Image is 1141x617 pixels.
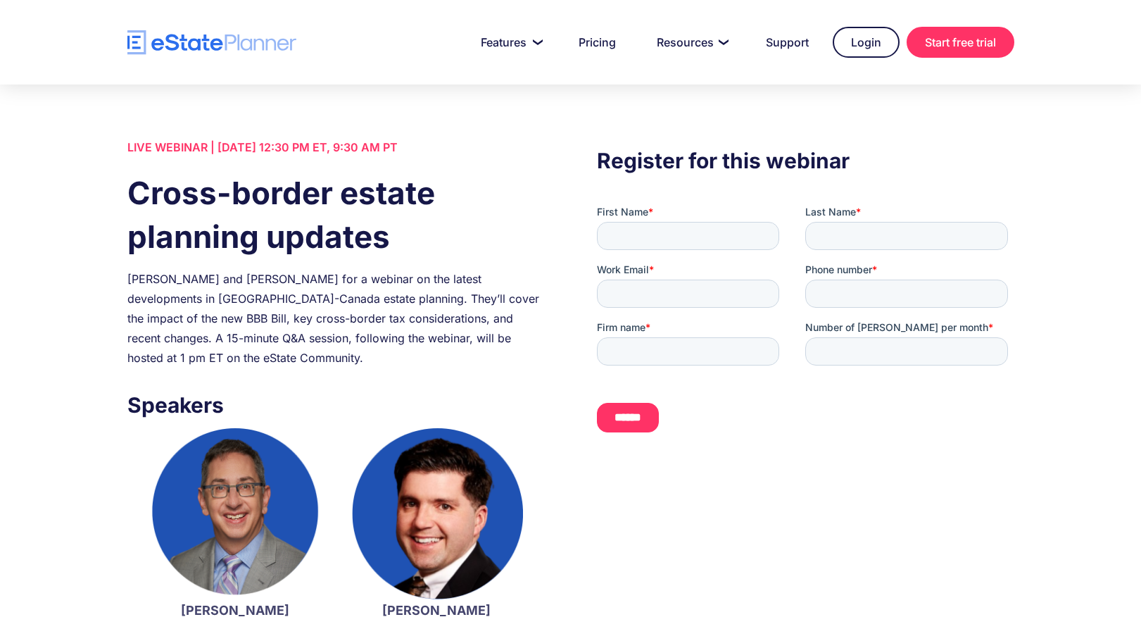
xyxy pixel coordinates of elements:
[464,28,555,56] a: Features
[597,144,1014,177] h3: Register for this webinar
[127,171,544,258] h1: Cross-border estate planning updates
[562,28,633,56] a: Pricing
[127,389,544,421] h3: Speakers
[640,28,742,56] a: Resources
[597,205,1014,444] iframe: Form 0
[749,28,826,56] a: Support
[127,269,544,368] div: [PERSON_NAME] and [PERSON_NAME] for a webinar on the latest developments in [GEOGRAPHIC_DATA]-Can...
[833,27,900,58] a: Login
[127,30,296,55] a: home
[907,27,1014,58] a: Start free trial
[127,137,544,157] div: LIVE WEBINAR | [DATE] 12:30 PM ET, 9:30 AM PT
